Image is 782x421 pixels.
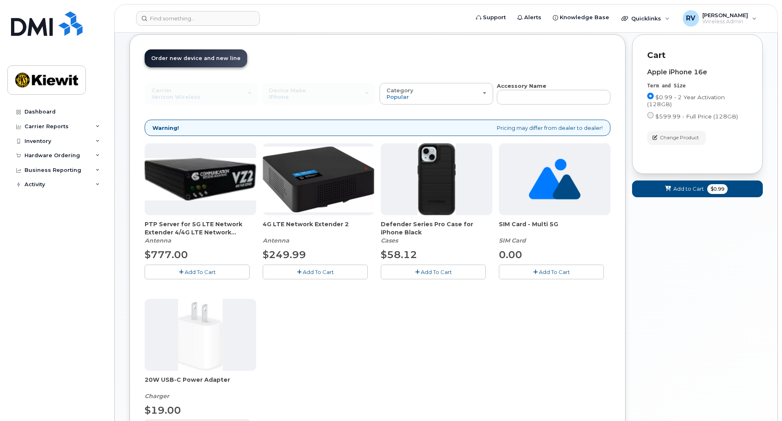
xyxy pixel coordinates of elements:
[421,269,452,275] span: Add To Cart
[746,385,776,415] iframe: Messenger Launcher
[418,143,456,215] img: defenderiphone14.png
[499,237,526,244] em: SIM Card
[686,13,695,23] span: RV
[381,237,398,244] em: Cases
[145,404,181,416] span: $19.00
[539,269,570,275] span: Add To Cart
[547,9,615,26] a: Knowledge Base
[647,131,706,145] button: Change Product
[660,134,699,141] span: Change Product
[152,124,179,132] strong: Warning!
[145,220,256,245] div: PTP Server for 5G LTE Network Extender 4/4G LTE Network Extender 3
[145,120,610,136] div: Pricing may differ from dealer to dealer!
[263,265,368,279] button: Add To Cart
[529,143,581,215] img: no_image_found-2caef05468ed5679b831cfe6fc140e25e0c280774317ffc20a367ab7fd17291e.png
[647,94,725,107] span: $0.99 - 2 Year Activation (128GB)
[702,12,748,18] span: [PERSON_NAME]
[263,147,374,212] img: 4glte_extender.png
[145,158,256,200] img: Casa_Sysem.png
[647,82,748,89] div: Term and Size
[677,10,762,27] div: Richard Vogler
[499,265,604,279] button: Add To Cart
[387,87,413,94] span: Category
[263,237,289,244] em: Antenna
[470,9,512,26] a: Support
[381,265,486,279] button: Add To Cart
[512,9,547,26] a: Alerts
[655,113,738,120] span: $599.99 - Full Price (128GB)
[380,83,493,104] button: Category Popular
[560,13,609,22] span: Knowledge Base
[185,269,216,275] span: Add To Cart
[632,180,763,197] button: Add to Cart $0.99
[145,376,256,392] span: 20W USB-C Power Adapter
[497,82,546,89] strong: Accessory Name
[499,220,610,245] div: SIM Card - Multi 5G
[647,49,748,61] p: Cart
[145,220,256,236] span: PTP Server for 5G LTE Network Extender 4/4G LTE Network Extender 3
[647,112,654,118] input: $599.99 - Full Price (128GB)
[673,185,704,193] span: Add to Cart
[707,184,728,194] span: $0.99
[145,376,256,400] div: 20W USB-C Power Adapter
[647,69,748,76] div: Apple iPhone 16e
[387,94,409,100] span: Popular
[178,299,223,371] img: apple20w.jpg
[702,18,748,25] span: Wireless Admin
[483,13,506,22] span: Support
[381,249,417,261] span: $58.12
[524,13,541,22] span: Alerts
[263,220,374,245] div: 4G LTE Network Extender 2
[145,392,169,400] em: Charger
[381,220,492,245] div: Defender Series Pro Case for iPhone Black
[136,11,260,26] input: Find something...
[145,237,171,244] em: Antenna
[151,55,241,61] span: Order new device and new line
[381,220,492,236] span: Defender Series Pro Case for iPhone Black
[263,220,374,236] span: 4G LTE Network Extender 2
[499,249,522,261] span: 0.00
[145,265,250,279] button: Add To Cart
[263,249,306,261] span: $249.99
[145,249,188,261] span: $777.00
[303,269,334,275] span: Add To Cart
[631,15,661,22] span: Quicklinks
[616,10,675,27] div: Quicklinks
[647,93,654,99] input: $0.99 - 2 Year Activation (128GB)
[499,220,610,236] span: SIM Card - Multi 5G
